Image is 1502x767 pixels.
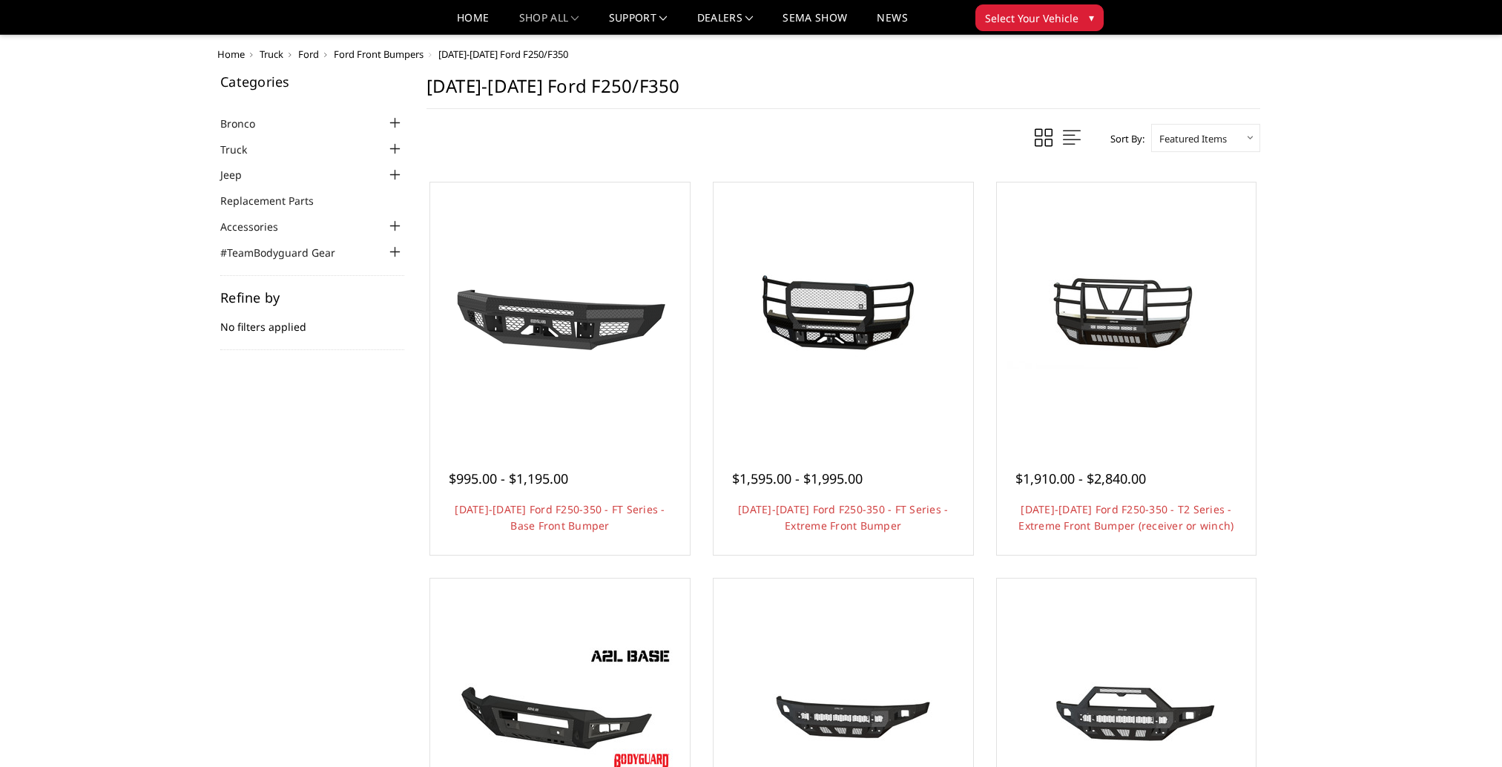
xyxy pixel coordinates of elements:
a: Home [217,47,245,61]
a: Bronco [220,116,274,131]
h5: Categories [220,75,404,88]
a: #TeamBodyguard Gear [220,245,354,260]
a: 2017-2022 Ford F250-350 - T2 Series - Extreme Front Bumper (receiver or winch) 2017-2022 Ford F25... [1001,186,1253,438]
a: [DATE]-[DATE] Ford F250-350 - T2 Series - Extreme Front Bumper (receiver or winch) [1018,502,1233,533]
span: $995.00 - $1,195.00 [449,470,568,487]
a: Truck [260,47,283,61]
a: Support [609,13,668,34]
span: Select Your Vehicle [985,10,1078,26]
span: ▾ [1089,10,1094,25]
a: Home [457,13,489,34]
h1: [DATE]-[DATE] Ford F250/F350 [426,75,1260,109]
span: $1,910.00 - $2,840.00 [1015,470,1146,487]
a: SEMA Show [783,13,847,34]
a: shop all [519,13,579,34]
a: 2017-2022 Ford F250-350 - FT Series - Extreme Front Bumper 2017-2022 Ford F250-350 - FT Series - ... [717,186,969,438]
a: Jeep [220,167,260,182]
a: Truck [220,142,266,157]
a: Ford Front Bumpers [334,47,424,61]
a: 2017-2022 Ford F250-350 - FT Series - Base Front Bumper [434,186,686,438]
a: [DATE]-[DATE] Ford F250-350 - FT Series - Extreme Front Bumper [738,502,948,533]
button: Select Your Vehicle [975,4,1104,31]
a: News [877,13,907,34]
h5: Refine by [220,291,404,304]
div: No filters applied [220,291,404,350]
img: 2017-2022 Ford F250-350 - FT Series - Base Front Bumper [441,246,679,379]
label: Sort By: [1102,128,1144,150]
span: $1,595.00 - $1,995.00 [732,470,863,487]
a: Dealers [697,13,754,34]
a: Accessories [220,219,297,234]
span: [DATE]-[DATE] Ford F250/F350 [438,47,568,61]
a: [DATE]-[DATE] Ford F250-350 - FT Series - Base Front Bumper [455,502,665,533]
a: Ford [298,47,319,61]
a: Replacement Parts [220,193,332,208]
